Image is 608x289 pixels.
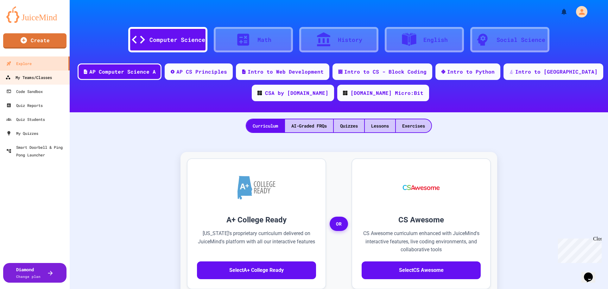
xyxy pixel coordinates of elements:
[515,68,598,76] div: Intro to [GEOGRAPHIC_DATA]
[16,266,41,279] div: Diamond
[149,36,205,44] div: Computer Science
[5,74,52,82] div: My Teams/Classes
[362,261,481,279] button: SelectCS Awesome
[6,102,43,109] div: Quiz Reports
[362,229,481,254] p: CS Awesome curriculum enhanced with JuiceMind's interactive features, live coding environments, a...
[6,143,67,159] div: Smart Doorbell & Ping Pong Launcher
[257,36,271,44] div: Math
[6,60,32,67] div: Explore
[6,115,45,123] div: Quiz Students
[197,261,316,279] button: SelectA+ College Ready
[248,68,324,76] div: Intro to Web Development
[569,4,589,19] div: My Account
[257,91,262,95] img: CODE_logo_RGB.png
[6,6,63,23] img: logo-orange.svg
[285,119,333,132] div: AI-Graded FRQs
[16,274,41,279] span: Change plan
[3,3,44,40] div: Chat with us now!Close
[197,229,316,254] p: [US_STATE]'s proprietary curriculum delivered on JuiceMind's platform with all our interactive fe...
[237,176,275,200] img: A+ College Ready
[176,68,227,76] div: AP CS Principles
[581,264,602,283] iframe: chat widget
[343,91,347,95] img: CODE_logo_RGB.png
[334,119,364,132] div: Quizzes
[423,36,448,44] div: English
[3,263,66,283] button: DiamondChange plan
[344,68,427,76] div: Intro to CS - Block Coding
[548,6,569,17] div: My Notifications
[365,119,395,132] div: Lessons
[89,68,156,76] div: AP Computer Science A
[396,119,431,132] div: Exercises
[497,36,545,44] div: Social Science
[362,214,481,226] h3: CS Awesome
[447,68,495,76] div: Intro to Python
[396,168,446,207] img: CS Awesome
[3,33,66,49] a: Create
[338,36,362,44] div: History
[6,88,43,95] div: Code Sandbox
[265,89,328,97] div: CSA by [DOMAIN_NAME]
[6,129,38,137] div: My Quizzes
[197,214,316,226] h3: A+ College Ready
[330,217,348,231] span: OR
[246,119,284,132] div: Curriculum
[351,89,423,97] div: [DOMAIN_NAME] Micro:Bit
[555,236,602,263] iframe: chat widget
